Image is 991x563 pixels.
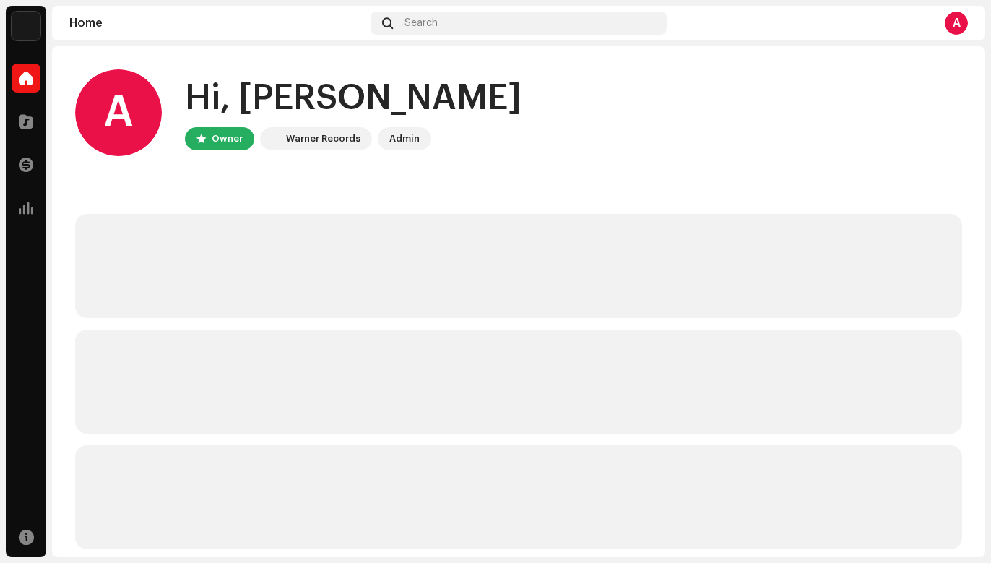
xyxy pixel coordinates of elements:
[75,69,162,156] div: A
[263,130,280,147] img: acab2465-393a-471f-9647-fa4d43662784
[12,12,40,40] img: acab2465-393a-471f-9647-fa4d43662784
[404,17,438,29] span: Search
[286,130,360,147] div: Warner Records
[212,130,243,147] div: Owner
[185,75,522,121] div: Hi, [PERSON_NAME]
[945,12,968,35] div: A
[69,17,365,29] div: Home
[389,130,420,147] div: Admin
